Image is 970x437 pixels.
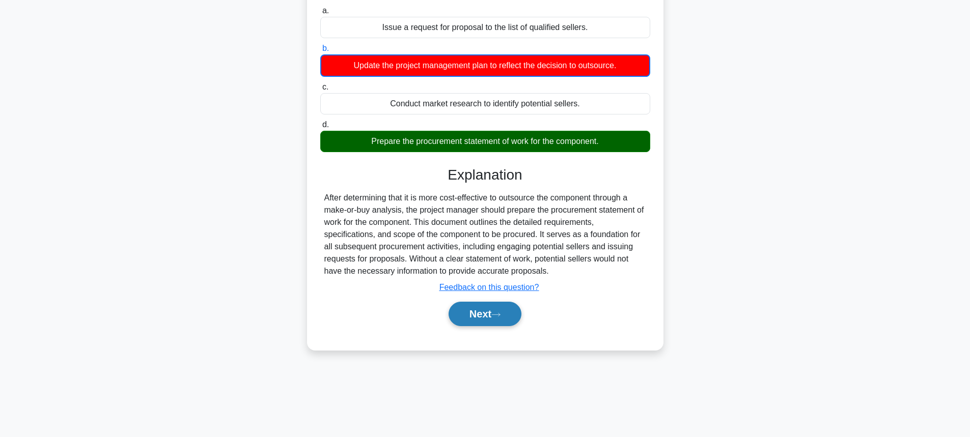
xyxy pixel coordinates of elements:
[322,44,329,52] span: b.
[322,6,329,15] span: a.
[320,93,650,114] div: Conduct market research to identify potential sellers.
[320,17,650,38] div: Issue a request for proposal to the list of qualified sellers.
[322,82,328,91] span: c.
[322,120,329,129] span: d.
[439,283,539,292] a: Feedback on this question?
[324,192,646,277] div: After determining that it is more cost-effective to outsource the component through a make-or-buy...
[320,131,650,152] div: Prepare the procurement statement of work for the component.
[320,54,650,77] div: Update the project management plan to reflect the decision to outsource.
[449,302,521,326] button: Next
[326,166,644,184] h3: Explanation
